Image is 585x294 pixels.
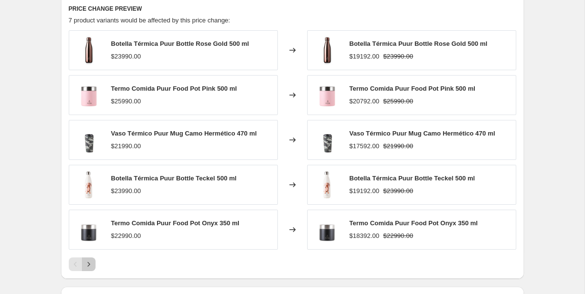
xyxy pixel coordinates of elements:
img: Termodecomidapuurfoodpotpink500mlcerradocontapa_80x.png [312,80,342,110]
span: Botella Térmica Puur Bottle Teckel 500 ml [350,175,475,182]
img: Puur-Cup-Camo-470ml_80x.png [312,125,342,155]
img: PUUR-BOTTLE-ROSE-GOLD-3_80x.jpg [312,36,342,65]
span: Botella Térmica Puur Bottle Teckel 500 ml [111,175,237,182]
button: Next [82,257,96,271]
span: Vaso Térmico Puur Mug Camo Hermético 470 ml [111,130,257,137]
div: $19192.00 [350,186,379,196]
div: $21990.00 [111,141,141,151]
img: puur_bottle_teckel_500_ml_80x.png [312,170,342,199]
img: puur_bottle_teckel_500_ml_80x.png [74,170,103,199]
img: Termodecomidapuurfoodpotpink500mlcerradocontapa_80x.png [74,80,103,110]
div: $17592.00 [350,141,379,151]
nav: Pagination [69,257,96,271]
img: PUUR-BOTTLE-ROSE-GOLD-3_80x.jpg [74,36,103,65]
img: Puur-Cup-Camo-470ml_80x.png [74,125,103,155]
strike: $23990.00 [383,52,413,61]
div: $25990.00 [111,97,141,106]
h6: PRICE CHANGE PREVIEW [69,5,516,13]
span: Termo Comida Puur Food Pot Onyx 350 ml [111,219,239,227]
strike: $23990.00 [383,186,413,196]
span: Vaso Térmico Puur Mug Camo Hermético 470 ml [350,130,495,137]
div: $23990.00 [111,52,141,61]
img: Puurfoodpotonyx350ml3_80x.png [312,215,342,244]
strike: $21990.00 [383,141,413,151]
div: $19192.00 [350,52,379,61]
span: Botella Térmica Puur Bottle Rose Gold 500 ml [111,40,249,47]
div: $18392.00 [350,231,379,241]
span: Termo Comida Puur Food Pot Pink 500 ml [111,85,237,92]
strike: $22990.00 [383,231,413,241]
div: $20792.00 [350,97,379,106]
strike: $25990.00 [383,97,413,106]
span: Termo Comida Puur Food Pot Pink 500 ml [350,85,475,92]
span: Termo Comida Puur Food Pot Onyx 350 ml [350,219,478,227]
span: 7 product variants would be affected by this price change: [69,17,230,24]
span: Botella Térmica Puur Bottle Rose Gold 500 ml [350,40,487,47]
div: $22990.00 [111,231,141,241]
img: Puurfoodpotonyx350ml3_80x.png [74,215,103,244]
div: $23990.00 [111,186,141,196]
